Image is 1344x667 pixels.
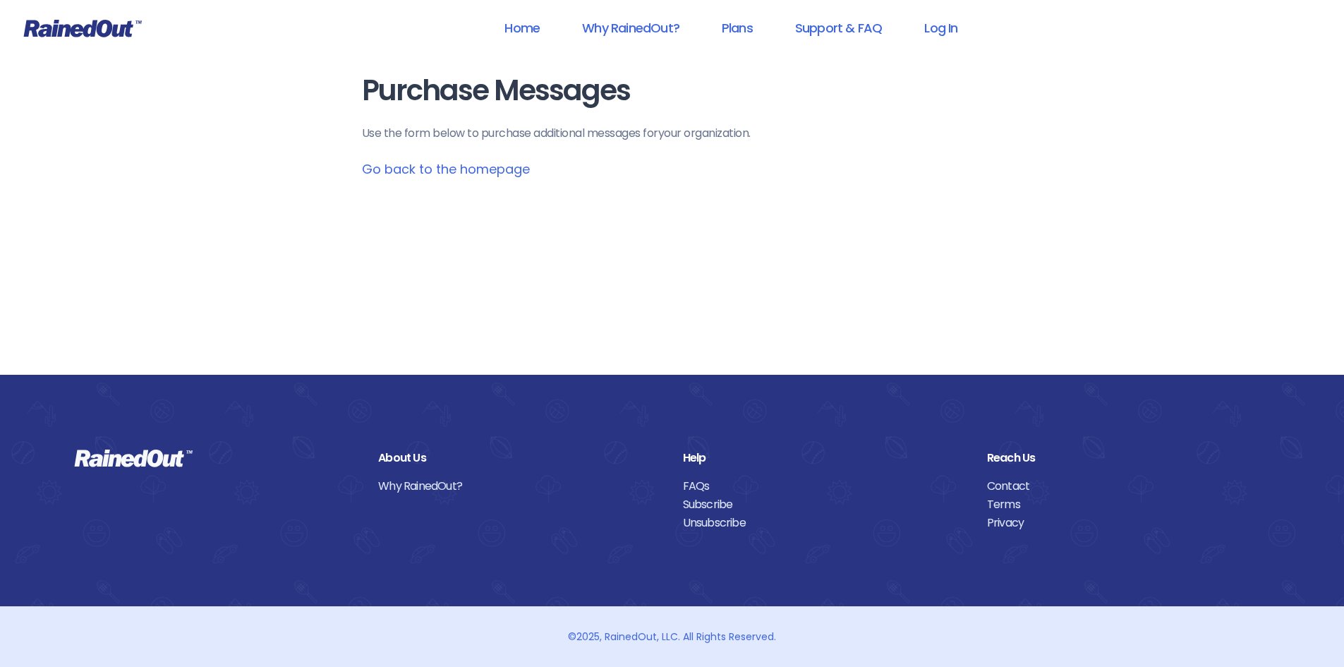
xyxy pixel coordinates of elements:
[486,12,558,44] a: Home
[362,75,983,107] h1: Purchase Messages
[683,477,966,495] a: FAQs
[987,449,1270,467] div: Reach Us
[906,12,976,44] a: Log In
[987,477,1270,495] a: Contact
[362,125,983,142] p: Use the form below to purchase additional messages for your organization .
[987,514,1270,532] a: Privacy
[564,12,698,44] a: Why RainedOut?
[683,449,966,467] div: Help
[683,514,966,532] a: Unsubscribe
[378,477,661,495] a: Why RainedOut?
[362,160,530,178] a: Go back to the homepage
[683,495,966,514] a: Subscribe
[703,12,771,44] a: Plans
[777,12,900,44] a: Support & FAQ
[378,449,661,467] div: About Us
[987,495,1270,514] a: Terms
